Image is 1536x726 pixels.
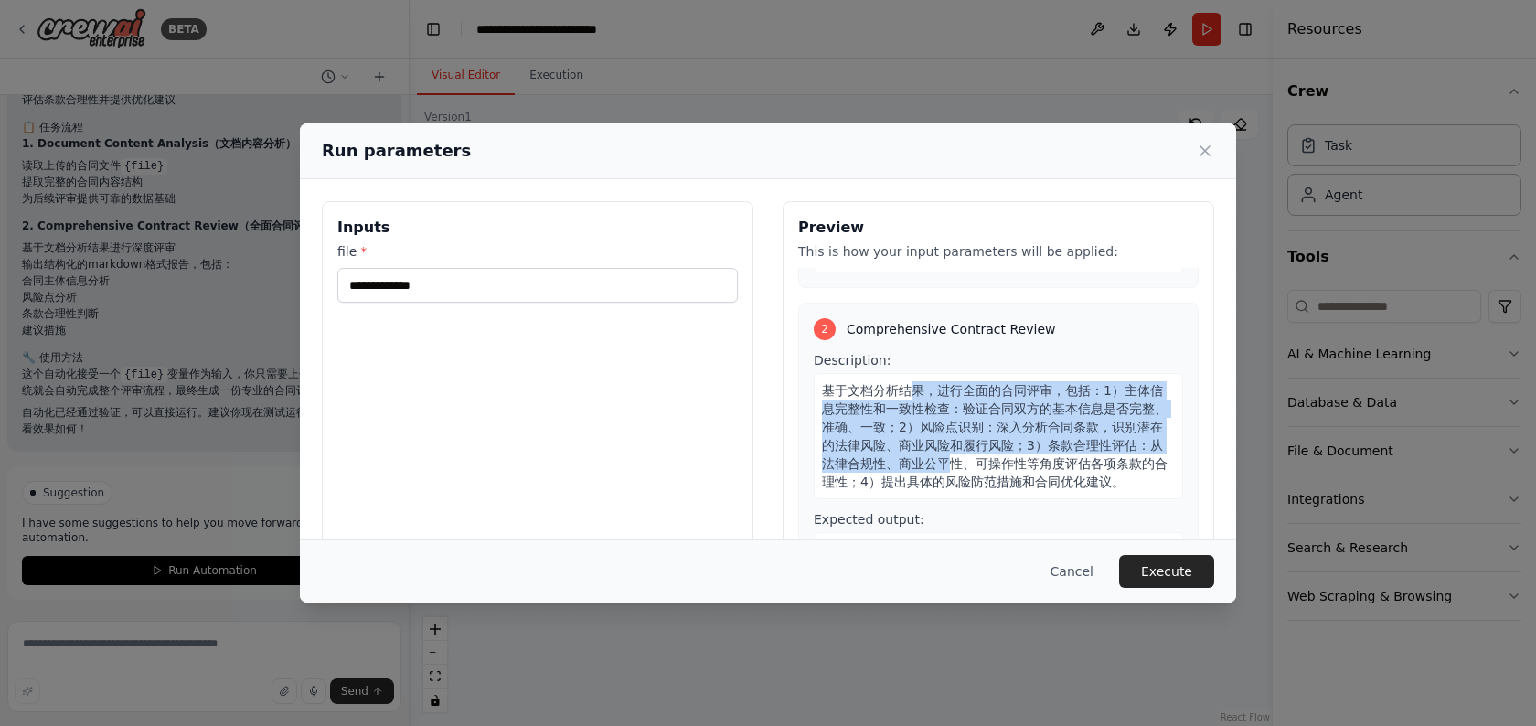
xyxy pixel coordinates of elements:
[1036,555,1108,588] button: Cancel
[337,242,738,261] label: file
[322,138,471,164] h2: Run parameters
[814,318,836,340] div: 2
[798,242,1199,261] p: This is how your input parameters will be applied:
[337,217,738,239] h3: Inputs
[814,353,891,368] span: Description:
[847,320,1055,338] span: Comprehensive Contract Review
[1119,555,1214,588] button: Execute
[814,512,924,527] span: Expected output:
[798,217,1199,239] h3: Preview
[822,383,1168,489] span: 基于文档分析结果，进行全面的合同评审，包括：1）主体信息完整性和一致性检查：验证合同双方的基本信息是否完整、准确、一致；2）风险点识别：深入分析合同条款，识别潜在的法律风险、商业风险和履行风险；...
